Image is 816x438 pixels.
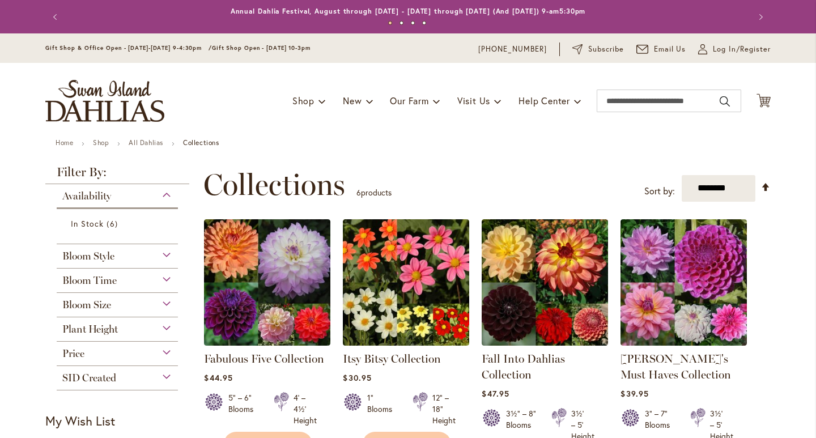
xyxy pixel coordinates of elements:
[107,218,120,229] span: 6
[482,352,565,381] a: Fall Into Dahlias Collection
[620,388,648,399] span: $39.95
[204,219,330,346] img: Fabulous Five Collection
[390,95,428,107] span: Our Farm
[71,218,104,229] span: In Stock
[482,219,608,346] img: Fall Into Dahlias Collection
[367,392,399,426] div: 1" Blooms
[62,372,116,384] span: SID Created
[62,347,84,360] span: Price
[620,352,731,381] a: [PERSON_NAME]'s Must Haves Collection
[62,190,111,202] span: Availability
[292,95,314,107] span: Shop
[203,168,345,202] span: Collections
[343,337,469,348] a: Itsy Bitsy Collection
[356,184,392,202] p: products
[572,44,624,55] a: Subscribe
[343,95,362,107] span: New
[588,44,624,55] span: Subscribe
[231,7,586,15] a: Annual Dahlia Festival, August through [DATE] - [DATE] through [DATE] (And [DATE]) 9-am5:30pm
[45,6,68,28] button: Previous
[620,219,747,346] img: Heather's Must Haves Collection
[654,44,686,55] span: Email Us
[204,372,232,383] span: $44.95
[45,413,115,429] strong: My Wish List
[748,6,771,28] button: Next
[343,372,371,383] span: $30.95
[204,352,324,365] a: Fabulous Five Collection
[71,218,167,229] a: In Stock 6
[129,138,163,147] a: All Dahlias
[212,44,311,52] span: Gift Shop Open - [DATE] 10-3pm
[343,352,441,365] a: Itsy Bitsy Collection
[294,392,317,426] div: 4' – 4½' Height
[482,388,509,399] span: $47.95
[636,44,686,55] a: Email Us
[228,392,260,426] div: 5" – 6" Blooms
[518,95,570,107] span: Help Center
[62,274,117,287] span: Bloom Time
[457,95,490,107] span: Visit Us
[482,337,608,348] a: Fall Into Dahlias Collection
[343,219,469,346] img: Itsy Bitsy Collection
[620,337,747,348] a: Heather's Must Haves Collection
[62,299,111,311] span: Bloom Size
[45,80,164,122] a: store logo
[698,44,771,55] a: Log In/Register
[478,44,547,55] a: [PHONE_NUMBER]
[422,21,426,25] button: 4 of 4
[713,44,771,55] span: Log In/Register
[183,138,219,147] strong: Collections
[93,138,109,147] a: Shop
[56,138,73,147] a: Home
[45,166,189,184] strong: Filter By:
[62,250,114,262] span: Bloom Style
[432,392,456,426] div: 12" – 18" Height
[356,187,361,198] span: 6
[644,181,675,202] label: Sort by:
[204,337,330,348] a: Fabulous Five Collection
[388,21,392,25] button: 1 of 4
[399,21,403,25] button: 2 of 4
[45,44,212,52] span: Gift Shop & Office Open - [DATE]-[DATE] 9-4:30pm /
[62,323,118,335] span: Plant Height
[411,21,415,25] button: 3 of 4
